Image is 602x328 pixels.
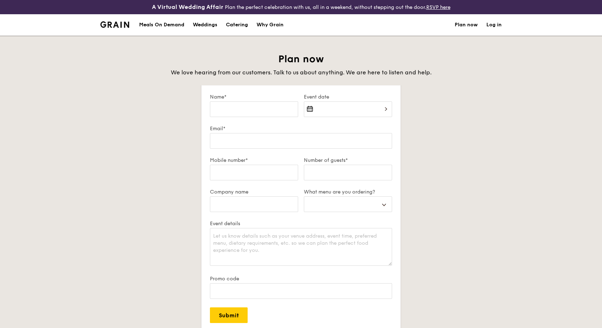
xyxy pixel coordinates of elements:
[210,221,392,227] label: Event details
[210,276,392,282] label: Promo code
[455,14,478,36] a: Plan now
[304,189,392,195] label: What menu are you ordering?
[210,228,392,266] textarea: Let us know details such as your venue address, event time, preferred menu, dietary requirements,...
[252,14,288,36] a: Why Grain
[210,189,298,195] label: Company name
[426,4,450,10] a: RSVP here
[152,3,223,11] h4: A Virtual Wedding Affair
[304,94,392,100] label: Event date
[210,94,298,100] label: Name*
[278,53,324,65] span: Plan now
[189,14,222,36] a: Weddings
[100,21,129,28] img: Grain
[100,21,129,28] a: Logotype
[226,14,248,36] div: Catering
[257,14,284,36] div: Why Grain
[139,14,184,36] div: Meals On Demand
[135,14,189,36] a: Meals On Demand
[171,69,432,76] span: We love hearing from our customers. Talk to us about anything. We are here to listen and help.
[210,157,298,163] label: Mobile number*
[486,14,502,36] a: Log in
[100,3,502,11] div: Plan the perfect celebration with us, all in a weekend, without stepping out the door.
[210,307,248,323] input: Submit
[210,126,392,132] label: Email*
[193,14,217,36] div: Weddings
[304,157,392,163] label: Number of guests*
[222,14,252,36] a: Catering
